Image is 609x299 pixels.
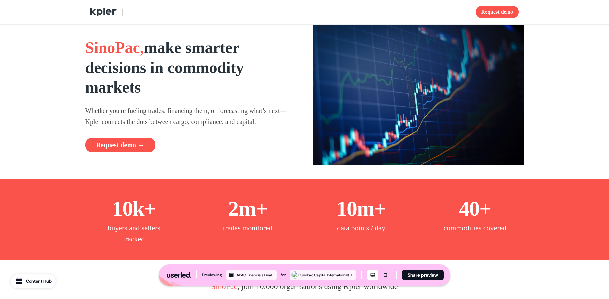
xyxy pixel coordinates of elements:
[101,223,167,244] p: buyers and sellers tracked
[300,272,355,278] div: SinoPac Capital International(HK) Limited c/o SinoPac Leasing Corporation
[85,138,156,152] button: Request demo →
[202,272,222,278] div: Previewing
[122,8,124,16] span: |
[211,280,398,292] p: , join 10,000 organisations using Kpler worldwide
[26,278,52,285] div: Content Hub
[237,272,275,278] div: APAC Financials Final
[228,195,267,223] p: 2m+
[380,270,391,280] button: Mobile mode
[85,39,244,96] strong: make smarter decisions in commodity markets
[337,223,385,233] p: data points / day
[85,105,297,127] p: Whether you're fueling trades, financing them, or forecasting what’s next—Kpler connects the dots...
[367,270,378,280] button: Desktop mode
[223,223,272,233] p: trades monitored
[336,195,386,223] p: 10m+
[85,39,144,56] span: SinoPac,
[211,282,238,291] span: SinoPac
[11,274,56,288] button: Content Hub
[112,195,156,223] p: 10k+
[281,272,286,278] div: for
[476,6,519,18] button: Request demo
[444,223,507,233] p: commodities covered
[402,270,444,280] button: Share preview
[459,195,491,223] p: 40+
